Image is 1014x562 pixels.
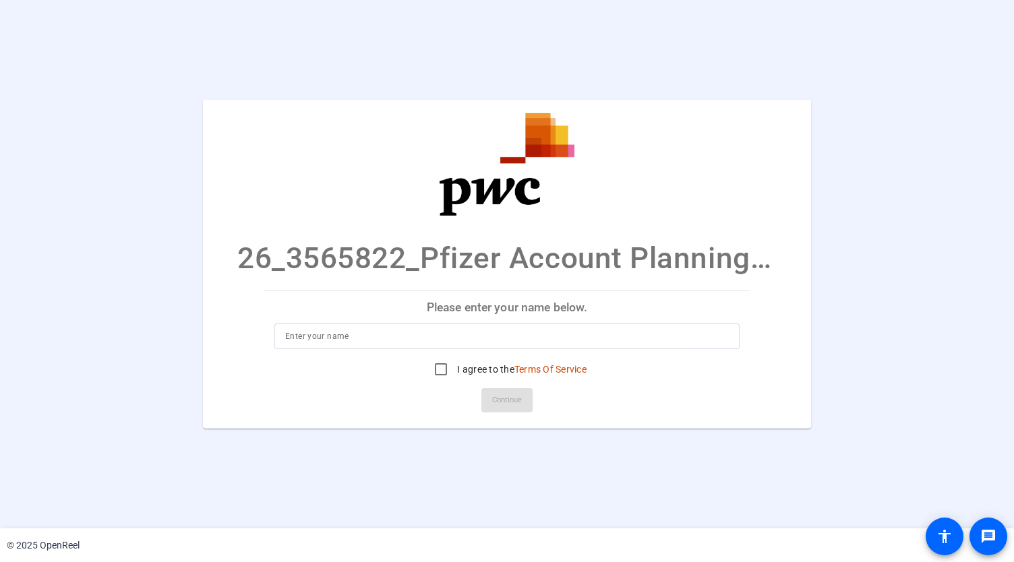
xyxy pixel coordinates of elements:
[264,291,750,323] p: Please enter your name below.
[980,528,996,544] mat-icon: message
[237,236,777,280] p: 26_3565822_Pfizer Account Planning Workshop - Meet
[936,528,953,544] mat-icon: accessibility
[285,328,729,344] input: Enter your name
[440,113,574,216] img: company-logo
[514,364,587,375] a: Terms Of Service
[7,538,80,553] div: © 2025 OpenReel
[454,363,587,376] label: I agree to the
